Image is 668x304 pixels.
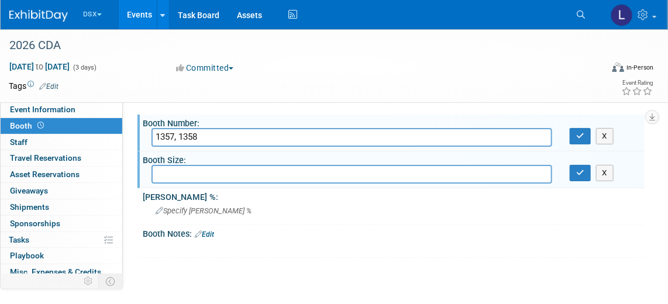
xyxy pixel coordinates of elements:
span: Giveaways [10,186,48,195]
span: Playbook [10,251,44,260]
a: Tasks [1,232,122,248]
span: Misc. Expenses & Credits [10,267,101,277]
span: to [34,62,45,71]
div: Event Rating [621,80,653,86]
a: Edit [39,82,58,91]
div: Booth Size: [143,151,645,166]
span: Sponsorships [10,219,60,228]
div: [PERSON_NAME] %: [143,188,645,203]
span: Staff [10,137,27,147]
img: ExhibitDay [9,10,68,22]
span: Asset Reservations [10,170,80,179]
span: Event Information [10,105,75,114]
img: Format-Inperson.png [612,63,624,72]
div: Event Format [553,61,653,78]
div: Booth Notes: [143,225,645,240]
div: In-Person [626,63,653,72]
span: Booth not reserved yet [35,121,46,130]
td: Tags [9,80,58,92]
a: Shipments [1,199,122,215]
img: Lori Stewart [611,4,633,26]
span: (3 days) [72,64,97,71]
button: X [596,128,614,144]
a: Misc. Expenses & Credits [1,264,122,280]
a: Playbook [1,248,122,264]
button: Committed [172,62,238,74]
a: Staff [1,134,122,150]
a: Booth [1,118,122,134]
span: Tasks [9,235,29,244]
span: Shipments [10,202,49,212]
td: Personalize Event Tab Strip [78,274,99,289]
button: X [596,165,614,181]
a: Travel Reservations [1,150,122,166]
td: Toggle Event Tabs [99,274,123,289]
span: Booth [10,121,46,130]
span: Travel Reservations [10,153,81,163]
div: 2026 CDA [5,35,590,56]
a: Giveaways [1,183,122,199]
a: Asset Reservations [1,167,122,182]
span: Specify [PERSON_NAME] % [156,206,252,215]
a: Edit [195,230,214,239]
div: Booth Number: [143,115,645,129]
a: Event Information [1,102,122,118]
a: Sponsorships [1,216,122,232]
span: [DATE] [DATE] [9,61,70,72]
